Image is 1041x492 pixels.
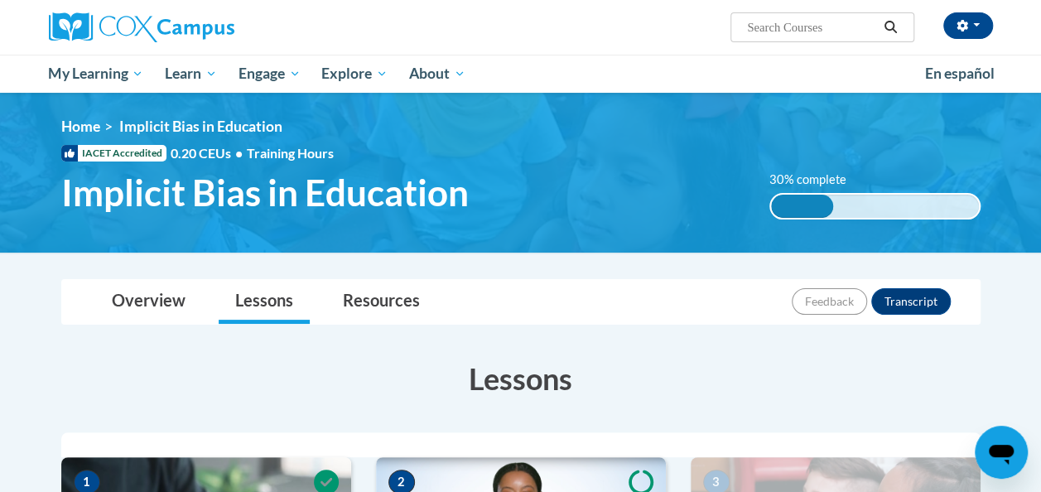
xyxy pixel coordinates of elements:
label: 30% complete [769,171,865,189]
span: My Learning [48,64,143,84]
span: Implicit Bias in Education [119,118,282,135]
input: Search Courses [745,17,878,37]
img: Cox Campus [49,12,234,42]
a: Cox Campus [49,12,347,42]
span: En español [925,65,995,82]
span: Implicit Bias in Education [61,171,469,215]
span: IACET Accredited [61,145,166,162]
button: Search [878,17,903,37]
button: Feedback [792,288,867,315]
span: Engage [239,64,301,84]
div: Main menu [36,55,1005,93]
span: 0.20 CEUs [171,144,247,162]
a: En español [914,56,1005,91]
a: Engage [228,55,311,93]
a: Overview [95,280,202,324]
span: Training Hours [247,145,334,161]
iframe: Button to launch messaging window [975,426,1028,479]
a: Resources [326,280,436,324]
a: Lessons [219,280,310,324]
a: About [398,55,476,93]
button: Transcript [871,288,951,315]
h3: Lessons [61,358,981,399]
span: • [235,145,243,161]
a: Learn [154,55,228,93]
a: My Learning [38,55,155,93]
span: Explore [321,64,388,84]
div: 30% complete [771,195,833,218]
a: Home [61,118,100,135]
button: Account Settings [943,12,993,39]
span: About [409,64,465,84]
a: Explore [311,55,398,93]
span: Learn [165,64,217,84]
